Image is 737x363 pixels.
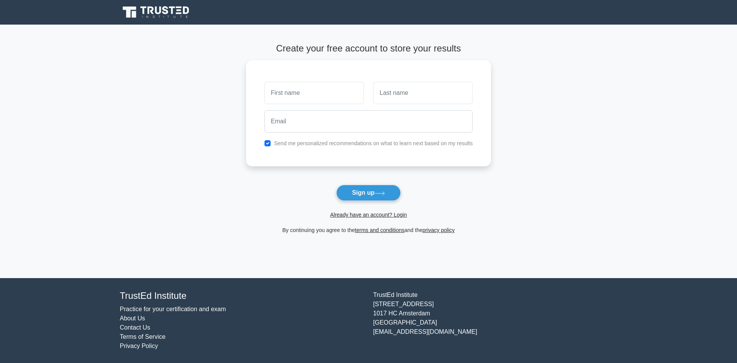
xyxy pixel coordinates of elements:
div: By continuing you agree to the and the [241,225,496,235]
a: privacy policy [423,227,455,233]
a: Terms of Service [120,333,165,340]
h4: TrustEd Institute [120,290,364,302]
button: Sign up [336,185,401,201]
a: terms and conditions [355,227,405,233]
input: First name [264,82,364,104]
input: Email [264,110,473,133]
a: Privacy Policy [120,343,158,349]
a: Contact Us [120,324,150,331]
a: About Us [120,315,145,322]
label: Send me personalized recommendations on what to learn next based on my results [274,140,473,146]
a: Practice for your certification and exam [120,306,226,312]
a: Already have an account? Login [330,212,407,218]
input: Last name [373,82,473,104]
h4: Create your free account to store your results [246,43,491,54]
div: TrustEd Institute [STREET_ADDRESS] 1017 HC Amsterdam [GEOGRAPHIC_DATA] [EMAIL_ADDRESS][DOMAIN_NAME] [368,290,622,351]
